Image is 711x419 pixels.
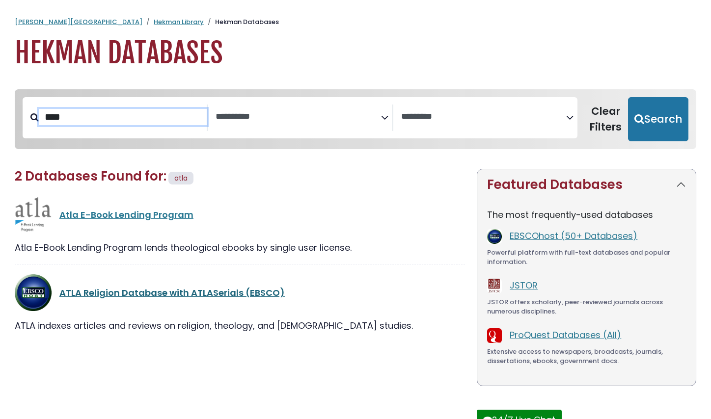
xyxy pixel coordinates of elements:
[487,248,686,267] div: Powerful platform with full-text databases and popular information.
[510,279,538,291] a: JSTOR
[477,169,696,200] button: Featured Databases
[15,37,696,70] h1: Hekman Databases
[154,17,204,26] a: Hekman Library
[174,173,188,183] span: atla
[59,287,285,299] a: ATLA Religion Database with ATLASerials (EBSCO)
[216,112,381,122] textarea: Search
[628,97,688,141] button: Submit for Search Results
[15,319,465,332] div: ATLA indexes articles and reviews on religion, theology, and [DEMOGRAPHIC_DATA] studies.
[487,208,686,221] p: The most frequently-used databases
[204,17,279,27] li: Hekman Databases
[15,17,696,27] nav: breadcrumb
[15,167,166,185] span: 2 Databases Found for:
[583,97,628,141] button: Clear Filters
[401,112,566,122] textarea: Search
[39,109,207,125] input: Search database by title or keyword
[15,241,465,254] div: Atla E-Book Lending Program lends theological ebooks by single user license.
[487,347,686,366] div: Extensive access to newspapers, broadcasts, journals, dissertations, ebooks, government docs.
[510,329,621,341] a: ProQuest Databases (All)
[15,17,142,26] a: [PERSON_NAME][GEOGRAPHIC_DATA]
[15,89,696,149] nav: Search filters
[487,297,686,316] div: JSTOR offers scholarly, peer-reviewed journals across numerous disciplines.
[510,230,637,242] a: EBSCOhost (50+ Databases)
[59,209,193,221] a: Atla E-Book Lending Program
